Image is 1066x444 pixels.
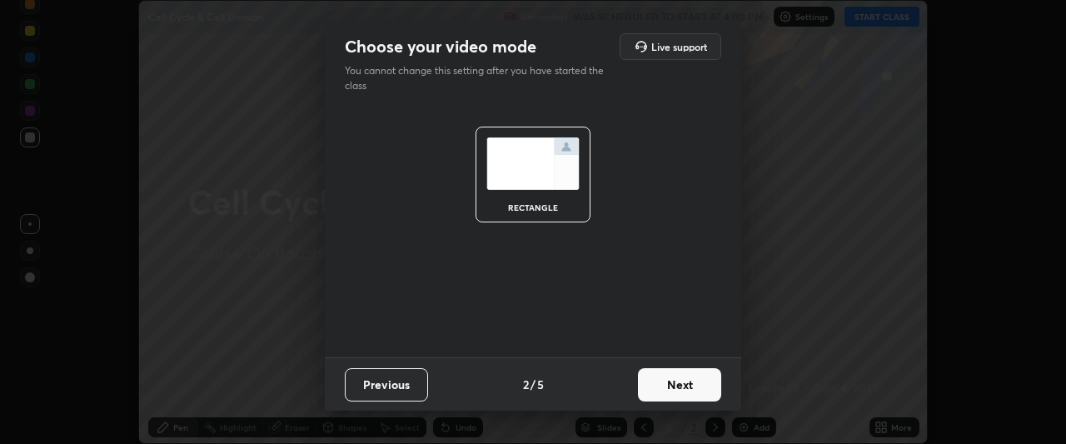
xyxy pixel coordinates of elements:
button: Previous [345,368,428,402]
h5: Live support [651,42,707,52]
h4: 2 [523,376,529,393]
h4: / [531,376,535,393]
h2: Choose your video mode [345,36,536,57]
img: normalScreenIcon.ae25ed63.svg [486,137,580,190]
div: rectangle [500,203,566,212]
p: You cannot change this setting after you have started the class [345,63,615,93]
h4: 5 [537,376,544,393]
button: Next [638,368,721,402]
